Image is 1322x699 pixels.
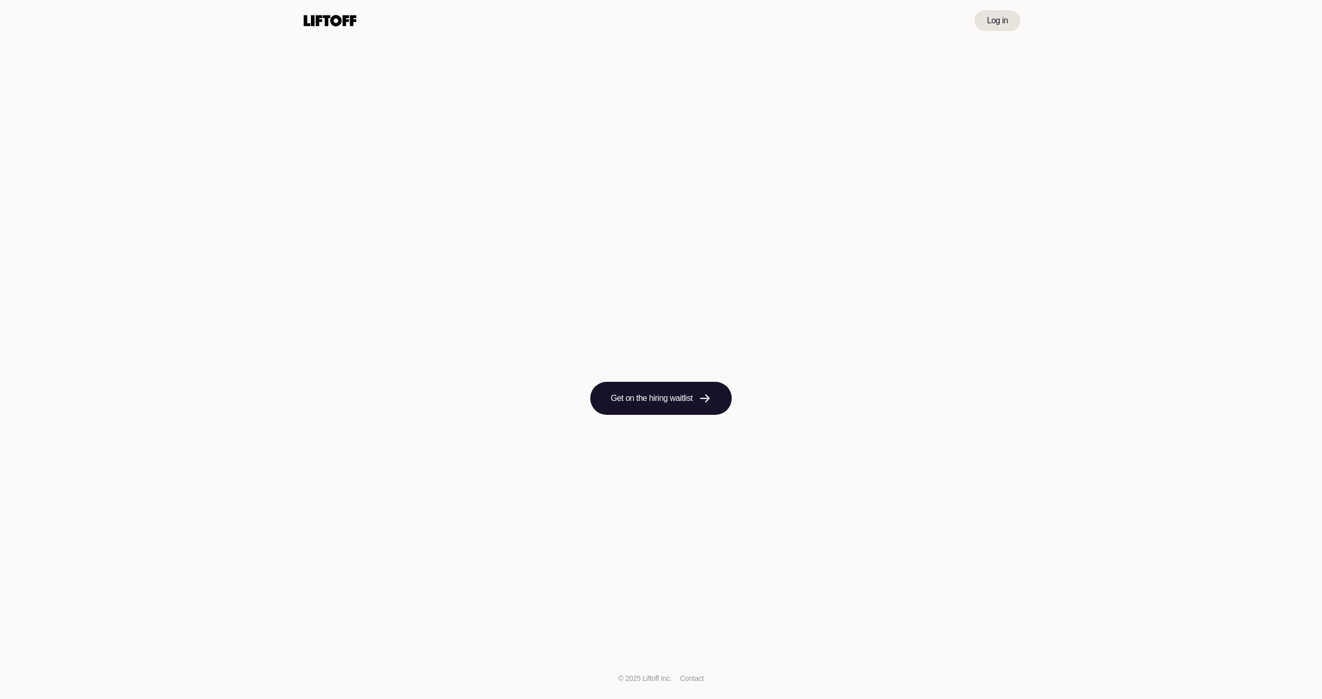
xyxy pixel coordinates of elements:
p: Log in [986,14,1008,27]
h1: Find breakout opportunities and talent, through people you trust. [405,284,917,357]
p: © 2025 Liftoff Inc. [613,673,673,684]
p: Get on the hiring waitlist [606,392,697,405]
a: Contact [682,674,709,682]
a: Log in [973,10,1020,31]
a: Get on the hiring waitlist [586,382,736,415]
